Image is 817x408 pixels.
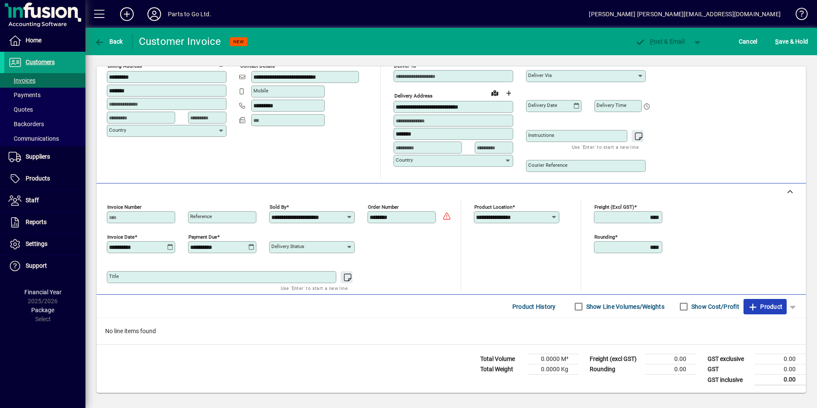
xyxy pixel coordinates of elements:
mat-label: Mobile [253,88,268,94]
app-page-header-button: Back [85,34,132,49]
a: Communications [4,131,85,146]
mat-label: Deliver via [528,72,552,78]
div: No line items found [97,318,806,344]
span: Backorders [9,121,44,127]
button: Cancel [737,34,760,49]
td: 0.0000 M³ [527,354,579,364]
mat-label: Order number [368,204,399,210]
button: Add [113,6,141,22]
span: Payments [9,92,41,98]
td: GST inclusive [703,375,755,385]
a: Invoices [4,73,85,88]
mat-label: Delivery status [271,243,304,249]
label: Show Line Volumes/Weights [585,302,664,311]
mat-label: Invoice date [107,234,135,240]
a: Home [4,30,85,51]
span: Products [26,175,50,182]
a: Knowledge Base [789,2,806,30]
td: 0.00 [755,354,806,364]
span: Communications [9,135,59,142]
span: Home [26,37,41,44]
div: [PERSON_NAME] [PERSON_NAME][EMAIL_ADDRESS][DOMAIN_NAME] [589,7,781,21]
td: GST exclusive [703,354,755,364]
td: 0.0000 Kg [527,364,579,375]
a: Products [4,168,85,189]
button: Choose address [502,86,515,100]
mat-hint: Use 'Enter' to start a new line [572,142,639,152]
td: Rounding [585,364,645,375]
mat-label: Rounding [594,234,615,240]
a: Suppliers [4,146,85,168]
a: Payments [4,88,85,102]
button: Product History [509,299,559,314]
mat-label: Title [109,273,119,279]
span: Back [94,38,123,45]
button: Copy to Delivery address [215,56,229,70]
button: Product [744,299,787,314]
a: Quotes [4,102,85,117]
mat-label: Product location [474,204,512,210]
button: Post & Email [631,34,689,49]
button: Save & Hold [773,34,810,49]
td: Total Volume [476,354,527,364]
mat-label: Freight (excl GST) [594,204,634,210]
span: ost & Email [635,38,685,45]
span: Support [26,262,47,269]
mat-label: Instructions [528,132,554,138]
span: Product History [512,300,556,313]
span: Suppliers [26,153,50,160]
span: Reports [26,219,47,225]
span: Customers [26,59,55,65]
span: P [650,38,654,45]
button: Profile [141,6,168,22]
span: NEW [233,39,244,44]
span: Settings [26,240,47,247]
span: Invoices [9,77,35,84]
a: Support [4,255,85,277]
mat-hint: Use 'Enter' to start a new line [281,283,348,293]
span: Quotes [9,106,33,113]
label: Show Cost/Profit [690,302,739,311]
button: Back [92,34,125,49]
mat-label: Invoice number [107,204,141,210]
a: View on map [201,56,215,70]
td: Total Weight [476,364,527,375]
span: Financial Year [24,289,62,296]
a: Settings [4,234,85,255]
td: 0.00 [645,364,697,375]
mat-label: Sold by [270,204,286,210]
div: Customer Invoice [139,35,221,48]
a: Staff [4,190,85,211]
mat-label: Delivery time [597,102,626,108]
span: Staff [26,197,39,204]
td: 0.00 [645,354,697,364]
td: 0.00 [755,364,806,375]
a: View on map [488,86,502,100]
mat-label: Delivery date [528,102,557,108]
mat-label: Country [109,127,126,133]
td: Freight (excl GST) [585,354,645,364]
span: ave & Hold [775,35,808,48]
a: Backorders [4,117,85,131]
td: GST [703,364,755,375]
span: Cancel [739,35,758,48]
td: 0.00 [755,375,806,385]
mat-label: Courier Reference [528,162,567,168]
span: S [775,38,779,45]
a: Reports [4,212,85,233]
span: Product [748,300,782,313]
div: Parts to Go Ltd. [168,7,212,21]
span: Package [31,307,54,313]
mat-label: Reference [190,213,212,219]
mat-label: Country [396,157,413,163]
mat-label: Payment due [188,234,217,240]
